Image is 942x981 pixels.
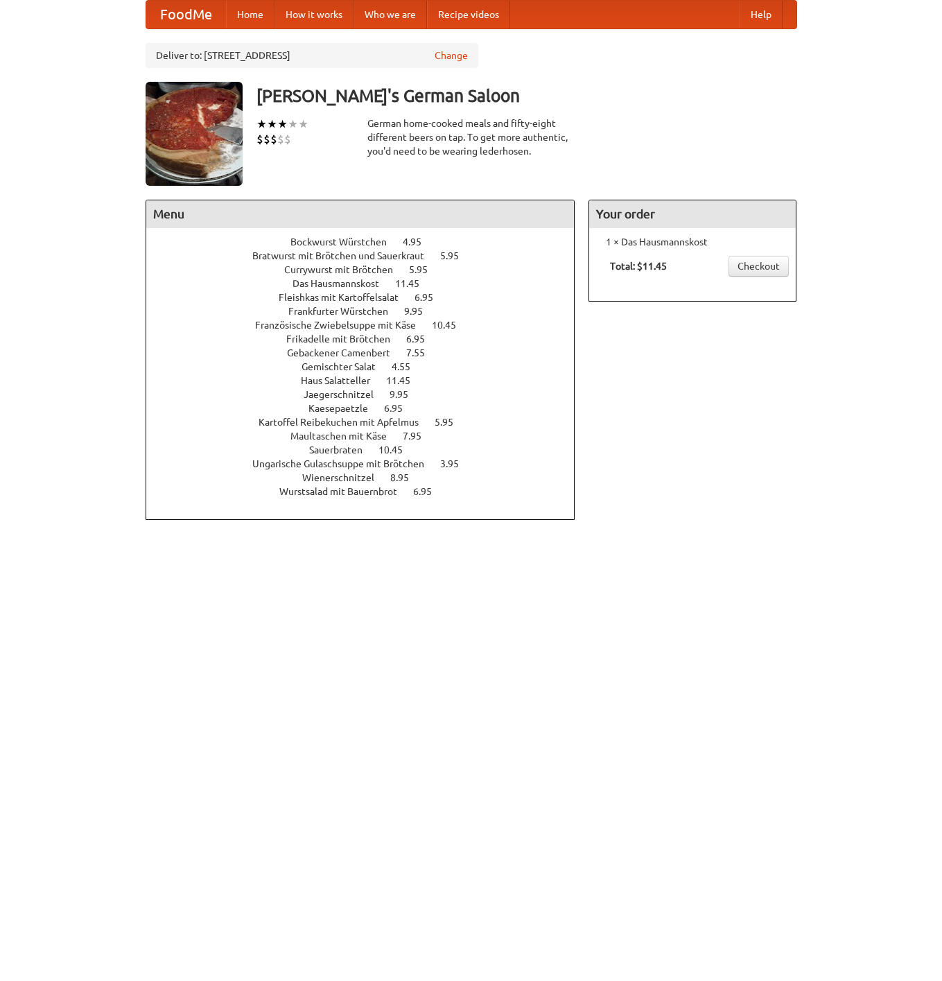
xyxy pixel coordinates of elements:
a: Currywurst mit Brötchen 5.95 [284,264,453,275]
b: Total: $11.45 [610,261,667,272]
li: $ [263,132,270,147]
span: 7.55 [406,347,439,358]
div: German home-cooked meals and fifty-eight different beers on tap. To get more authentic, you'd nee... [367,116,575,158]
img: angular.jpg [146,82,243,186]
span: 10.45 [378,444,417,455]
span: 3.95 [440,458,473,469]
span: Bratwurst mit Brötchen und Sauerkraut [252,250,438,261]
li: ★ [277,116,288,132]
a: Ungarische Gulaschsuppe mit Brötchen 3.95 [252,458,485,469]
span: Kaesepaetzle [308,403,382,414]
span: Jaegerschnitzel [304,389,387,400]
span: Haus Salatteller [301,375,384,386]
span: Fleishkas mit Kartoffelsalat [279,292,412,303]
a: Fleishkas mit Kartoffelsalat 6.95 [279,292,459,303]
span: 9.95 [404,306,437,317]
span: 11.45 [395,278,433,289]
a: Frankfurter Würstchen 9.95 [288,306,448,317]
h4: Menu [146,200,575,228]
a: Wurstsalad mit Bauernbrot 6.95 [279,486,457,497]
a: Frikadelle mit Brötchen 6.95 [286,333,451,345]
a: Bratwurst mit Brötchen und Sauerkraut 5.95 [252,250,485,261]
span: Frikadelle mit Brötchen [286,333,404,345]
a: Change [435,49,468,62]
span: 5.95 [440,250,473,261]
span: Das Hausmannskost [293,278,393,289]
span: Frankfurter Würstchen [288,306,402,317]
span: Sauerbraten [309,444,376,455]
li: $ [277,132,284,147]
a: Home [226,1,274,28]
span: 8.95 [390,472,423,483]
a: How it works [274,1,354,28]
span: 7.95 [403,431,435,442]
span: 6.95 [384,403,417,414]
li: ★ [288,116,298,132]
li: ★ [267,116,277,132]
span: 5.95 [409,264,442,275]
h3: [PERSON_NAME]'s German Saloon [256,82,797,110]
span: Wienerschnitzel [302,472,388,483]
a: Bockwurst Würstchen 4.95 [290,236,447,248]
span: 4.55 [392,361,424,372]
a: Das Hausmannskost 11.45 [293,278,445,289]
a: Who we are [354,1,427,28]
a: Gebackener Camenbert 7.55 [287,347,451,358]
h4: Your order [589,200,796,228]
a: Kaesepaetzle 6.95 [308,403,428,414]
li: $ [270,132,277,147]
span: Wurstsalad mit Bauernbrot [279,486,411,497]
a: Checkout [729,256,789,277]
li: $ [256,132,263,147]
li: 1 × Das Hausmannskost [596,235,789,249]
span: 10.45 [432,320,470,331]
a: Wienerschnitzel 8.95 [302,472,435,483]
li: ★ [256,116,267,132]
span: 5.95 [435,417,467,428]
span: Gemischter Salat [302,361,390,372]
a: FoodMe [146,1,226,28]
span: 6.95 [413,486,446,497]
a: Französische Zwiebelsuppe mit Käse 10.45 [255,320,482,331]
div: Deliver to: [STREET_ADDRESS] [146,43,478,68]
li: ★ [298,116,308,132]
a: Help [740,1,783,28]
span: Kartoffel Reibekuchen mit Apfelmus [259,417,433,428]
a: Kartoffel Reibekuchen mit Apfelmus 5.95 [259,417,479,428]
a: Recipe videos [427,1,510,28]
a: Haus Salatteller 11.45 [301,375,436,386]
span: 6.95 [406,333,439,345]
li: $ [284,132,291,147]
span: 4.95 [403,236,435,248]
span: 9.95 [390,389,422,400]
span: Französische Zwiebelsuppe mit Käse [255,320,430,331]
span: 11.45 [386,375,424,386]
span: 6.95 [415,292,447,303]
a: Gemischter Salat 4.55 [302,361,436,372]
span: Maultaschen mit Käse [290,431,401,442]
span: Currywurst mit Brötchen [284,264,407,275]
span: Bockwurst Würstchen [290,236,401,248]
a: Jaegerschnitzel 9.95 [304,389,434,400]
a: Sauerbraten 10.45 [309,444,428,455]
a: Maultaschen mit Käse 7.95 [290,431,447,442]
span: Ungarische Gulaschsuppe mit Brötchen [252,458,438,469]
span: Gebackener Camenbert [287,347,404,358]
